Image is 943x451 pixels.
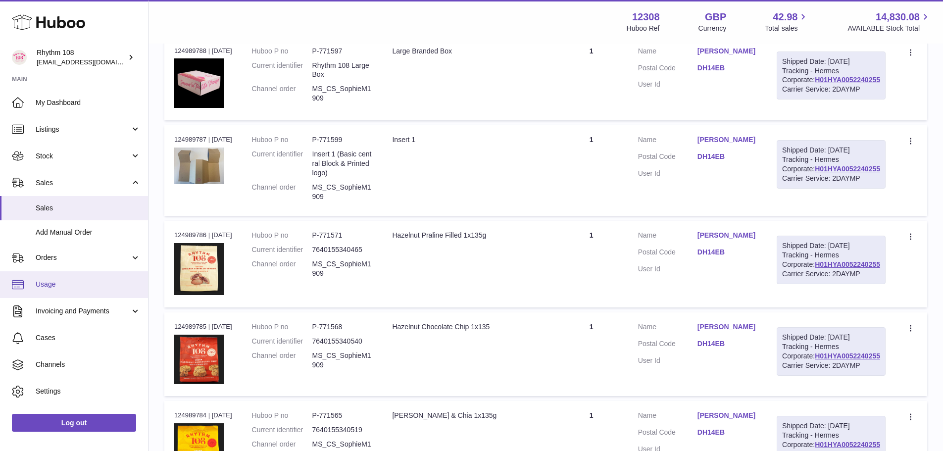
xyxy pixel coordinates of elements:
dt: Name [638,47,697,58]
div: Hazelnut Praline Filled 1x135g [392,231,545,240]
dt: User Id [638,356,697,365]
dd: P-771597 [312,47,373,56]
td: 1 [554,312,628,396]
dt: Current identifier [252,245,312,254]
div: Rhythm 108 [37,48,126,67]
dd: P-771571 [312,231,373,240]
a: DH14EB [697,248,757,257]
div: Currency [698,24,727,33]
div: Insert 1 [392,135,545,145]
div: 124989784 | [DATE] [174,411,232,420]
div: Shipped Date: [DATE] [782,421,880,431]
div: 124989786 | [DATE] [174,231,232,240]
div: Shipped Date: [DATE] [782,146,880,155]
span: Orders [36,253,130,262]
dt: Huboo P no [252,411,312,420]
span: Usage [36,280,141,289]
dd: Rhythm 108 Large Box [312,61,373,80]
dd: Insert 1 (Basic central Block & Printed logo) [312,150,373,178]
div: Carrier Service: 2DAYMP [782,361,880,370]
dt: Postal Code [638,63,697,75]
img: 123081684745102.JPG [174,148,224,184]
span: AVAILABLE Stock Total [847,24,931,33]
dd: P-771599 [312,135,373,145]
span: Cases [36,333,141,343]
div: Shipped Date: [DATE] [782,333,880,342]
div: Carrier Service: 2DAYMP [782,174,880,183]
dd: MS_CS_SophieM1909 [312,84,373,103]
a: [PERSON_NAME] [697,322,757,332]
dt: User Id [638,264,697,274]
td: 1 [554,37,628,120]
div: Large Branded Box [392,47,545,56]
div: 124989785 | [DATE] [174,322,232,331]
dd: 7640155340519 [312,425,373,435]
span: Settings [36,387,141,396]
span: Invoicing and Payments [36,306,130,316]
dd: MS_CS_SophieM1909 [312,183,373,201]
span: Stock [36,151,130,161]
a: DH14EB [697,428,757,437]
a: [PERSON_NAME] [697,47,757,56]
a: [PERSON_NAME] [697,411,757,420]
dt: Huboo P no [252,47,312,56]
a: DH14EB [697,63,757,73]
strong: 12308 [632,10,660,24]
span: 14,830.08 [876,10,920,24]
dt: Huboo P no [252,322,312,332]
a: [PERSON_NAME] [697,135,757,145]
a: H01HYA0052240255 [815,441,880,449]
span: Total sales [765,24,809,33]
div: 124989787 | [DATE] [174,135,232,144]
dt: Postal Code [638,339,697,351]
img: 123081684744870.jpg [174,58,224,108]
a: H01HYA0052240255 [815,260,880,268]
span: Channels [36,360,141,369]
dt: Name [638,411,697,423]
a: DH14EB [697,339,757,349]
dt: Current identifier [252,337,312,346]
div: Carrier Service: 2DAYMP [782,85,880,94]
div: Tracking - Hermes Corporate: [777,140,886,189]
div: Tracking - Hermes Corporate: [777,236,886,284]
div: [PERSON_NAME] & Chia 1x135g [392,411,545,420]
dt: Name [638,231,697,243]
span: Sales [36,203,141,213]
dd: MS_CS_SophieM1909 [312,351,373,370]
dt: Name [638,322,697,334]
a: H01HYA0052240255 [815,352,880,360]
dt: Postal Code [638,428,697,440]
span: 42.98 [773,10,797,24]
dt: Huboo P no [252,231,312,240]
div: Hazelnut Chocolate Chip 1x135 [392,322,545,332]
a: Log out [12,414,136,432]
div: Huboo Ref [627,24,660,33]
dt: Name [638,135,697,147]
dt: Postal Code [638,248,697,259]
dt: Postal Code [638,152,697,164]
dd: P-771565 [312,411,373,420]
dd: P-771568 [312,322,373,332]
span: My Dashboard [36,98,141,107]
a: 14,830.08 AVAILABLE Stock Total [847,10,931,33]
dt: Current identifier [252,150,312,178]
div: Shipped Date: [DATE] [782,241,880,251]
a: H01HYA0052240255 [815,76,880,84]
td: 1 [554,125,628,216]
span: Sales [36,178,130,188]
dt: Channel order [252,259,312,278]
dt: User Id [638,80,697,89]
a: H01HYA0052240255 [815,165,880,173]
div: Tracking - Hermes Corporate: [777,327,886,376]
dd: 7640155340465 [312,245,373,254]
dt: Current identifier [252,425,312,435]
dd: 7640155340540 [312,337,373,346]
strong: GBP [705,10,726,24]
a: 42.98 Total sales [765,10,809,33]
td: 1 [554,221,628,307]
dt: Current identifier [252,61,312,80]
img: 123081684746496.jpg [174,243,224,295]
dt: Huboo P no [252,135,312,145]
div: 124989788 | [DATE] [174,47,232,55]
span: Add Manual Order [36,228,141,237]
